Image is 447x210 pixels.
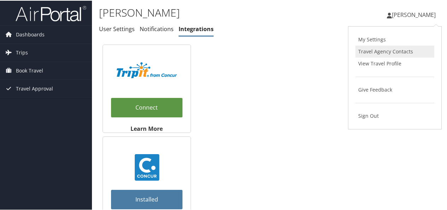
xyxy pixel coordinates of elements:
[134,153,160,180] img: concur_23.png
[16,25,45,43] span: Dashboards
[355,109,434,121] a: Sign Out
[355,83,434,95] a: Give Feedback
[16,79,53,97] span: Travel Approval
[111,189,182,209] a: Installed
[355,57,434,69] a: View Travel Profile
[355,45,434,57] a: Travel Agency Contacts
[387,4,443,25] a: [PERSON_NAME]
[16,5,86,21] img: airportal-logo.png
[117,62,177,77] img: TripIt_Logo_Color_SOHP.png
[16,43,28,61] span: Trips
[355,33,434,45] a: My Settings
[392,10,436,18] span: [PERSON_NAME]
[99,5,328,19] h1: [PERSON_NAME]
[99,24,135,32] a: User Settings
[111,97,182,117] a: Connect
[16,61,43,79] span: Book Travel
[179,24,214,32] a: Integrations
[140,24,174,32] a: Notifications
[131,124,163,132] strong: Learn More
